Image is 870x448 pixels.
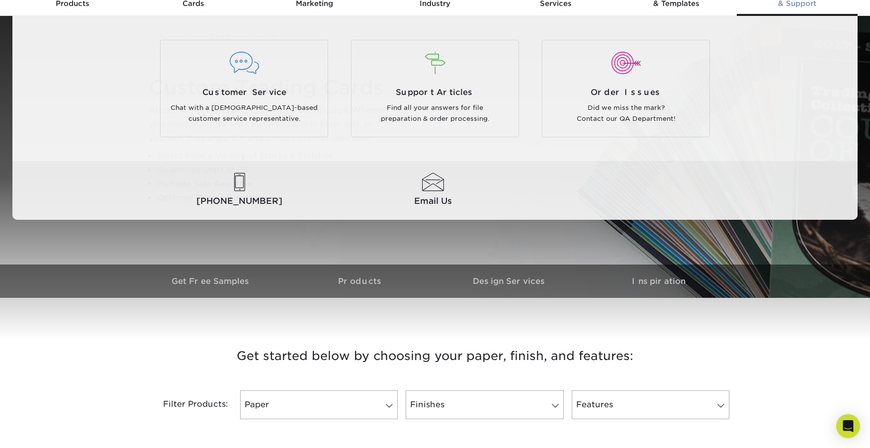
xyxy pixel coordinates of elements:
[347,40,523,137] a: Support Articles Find all your answers for file preparation & order processing.
[168,102,320,125] p: Chat with a [DEMOGRAPHIC_DATA]-based customer service representative.
[168,87,320,98] span: Customer Service
[836,414,860,438] div: Open Intercom Messenger
[406,390,563,419] a: Finishes
[359,87,511,98] span: Support Articles
[572,390,729,419] a: Features
[538,40,714,137] a: Order Issues Did we miss the mark? Contact our QA Department!
[550,87,702,98] span: Order Issues
[145,173,334,208] a: [PHONE_NUMBER]
[144,334,726,378] h3: Get started below by choosing your paper, finish, and features:
[156,40,332,137] a: Customer Service Chat with a [DEMOGRAPHIC_DATA]-based customer service representative.
[359,102,511,125] p: Find all your answers for file preparation & order processing.
[338,195,527,207] span: Email Us
[550,102,702,125] p: Did we miss the mark? Contact our QA Department!
[145,195,334,207] span: [PHONE_NUMBER]
[338,173,527,208] a: Email Us
[137,390,236,419] div: Filter Products:
[240,390,398,419] a: Paper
